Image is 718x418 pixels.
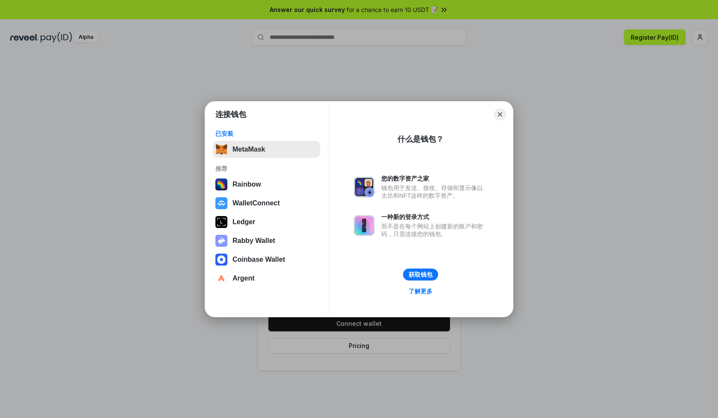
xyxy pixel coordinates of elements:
[215,216,227,228] img: svg+xml,%3Csvg%20xmlns%3D%22http%3A%2F%2Fwww.w3.org%2F2000%2Fsvg%22%20width%3D%2228%22%20height%3...
[213,176,320,193] button: Rainbow
[215,178,227,190] img: svg+xml,%3Csvg%20width%3D%22120%22%20height%3D%22120%22%20viewBox%3D%220%200%20120%20120%22%20fil...
[232,199,280,207] div: WalletConnect
[215,143,227,155] img: svg+xml,%3Csvg%20fill%3D%22none%22%20height%3D%2233%22%20viewBox%3D%220%200%2035%2033%22%20width%...
[397,134,444,144] div: 什么是钱包？
[232,181,261,188] div: Rainbow
[215,165,318,172] div: 推荐
[494,108,506,120] button: Close
[381,175,487,182] div: 您的数字资产之家
[213,141,320,158] button: MetaMask
[409,271,433,278] div: 获取钱包
[232,146,265,153] div: MetaMask
[215,235,227,247] img: svg+xml,%3Csvg%20xmlns%3D%22http%3A%2F%2Fwww.w3.org%2F2000%2Fsvg%22%20fill%3D%22none%22%20viewBox...
[215,197,227,209] img: svg+xml,%3Csvg%20width%3D%2228%22%20height%3D%2228%22%20viewBox%3D%220%200%2028%2028%22%20fill%3D...
[215,130,318,137] div: 已安装
[403,286,438,297] a: 了解更多
[232,237,275,245] div: Rabby Wallet
[354,177,374,197] img: svg+xml,%3Csvg%20xmlns%3D%22http%3A%2F%2Fwww.w3.org%2F2000%2Fsvg%22%20fill%3D%22none%22%20viewBox...
[381,184,487,199] div: 钱包用于发送、接收、存储和显示像以太坊和NFT这样的数字资产。
[215,109,246,120] h1: 连接钱包
[215,272,227,284] img: svg+xml,%3Csvg%20width%3D%2228%22%20height%3D%2228%22%20viewBox%3D%220%200%2028%2028%22%20fill%3D...
[213,195,320,212] button: WalletConnect
[381,213,487,221] div: 一种新的登录方式
[213,213,320,231] button: Ledger
[232,218,255,226] div: Ledger
[381,222,487,238] div: 而不是在每个网站上创建新的账户和密码，只需连接您的钱包。
[232,275,255,282] div: Argent
[232,256,285,263] div: Coinbase Wallet
[213,270,320,287] button: Argent
[215,254,227,266] img: svg+xml,%3Csvg%20width%3D%2228%22%20height%3D%2228%22%20viewBox%3D%220%200%2028%2028%22%20fill%3D...
[213,232,320,249] button: Rabby Wallet
[213,251,320,268] button: Coinbase Wallet
[409,287,433,295] div: 了解更多
[354,215,374,236] img: svg+xml,%3Csvg%20xmlns%3D%22http%3A%2F%2Fwww.w3.org%2F2000%2Fsvg%22%20fill%3D%22none%22%20viewBox...
[403,269,438,281] button: 获取钱包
